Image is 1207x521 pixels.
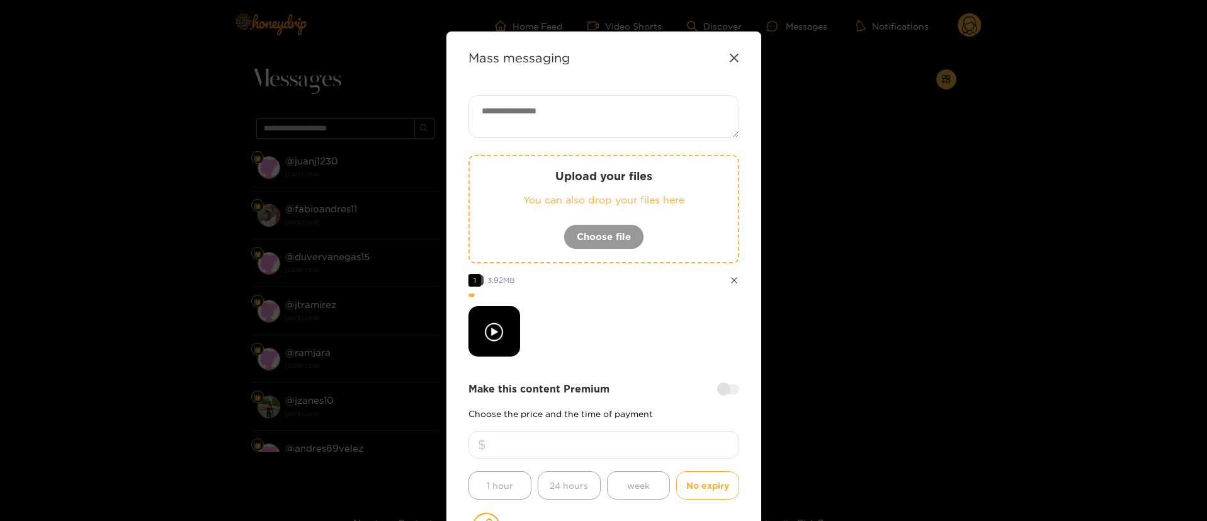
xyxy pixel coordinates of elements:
[676,471,739,500] button: No expiry
[487,276,515,284] span: 3.92 MB
[487,478,513,493] span: 1 hour
[495,193,713,207] p: You can also drop your files here
[607,471,670,500] button: week
[468,471,531,500] button: 1 hour
[550,478,588,493] span: 24 hours
[538,471,601,500] button: 24 hours
[468,382,609,396] strong: Make this content Premium
[468,274,481,287] span: 1
[468,50,570,65] strong: Mass messaging
[686,478,729,493] span: No expiry
[627,478,650,493] span: week
[564,224,644,249] button: Choose file
[468,409,739,418] p: Choose the price and the time of payment
[495,169,713,183] p: Upload your files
